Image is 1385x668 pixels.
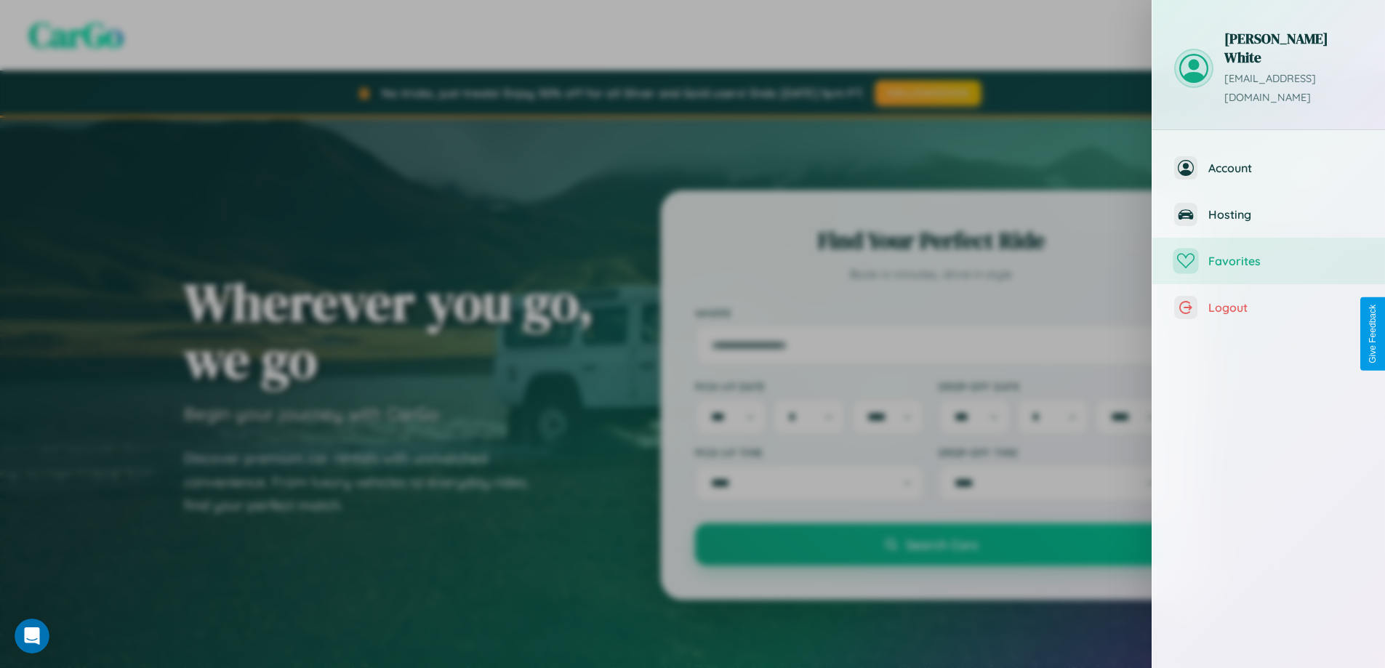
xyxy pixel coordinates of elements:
[1152,191,1385,238] button: Hosting
[1152,145,1385,191] button: Account
[1152,284,1385,331] button: Logout
[15,619,49,653] iframe: Intercom live chat
[1224,29,1363,67] h3: [PERSON_NAME] White
[1208,161,1363,175] span: Account
[1224,70,1363,108] p: [EMAIL_ADDRESS][DOMAIN_NAME]
[1368,305,1378,363] div: Give Feedback
[1208,300,1363,315] span: Logout
[1152,238,1385,284] button: Favorites
[1208,254,1363,268] span: Favorites
[1208,207,1363,222] span: Hosting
